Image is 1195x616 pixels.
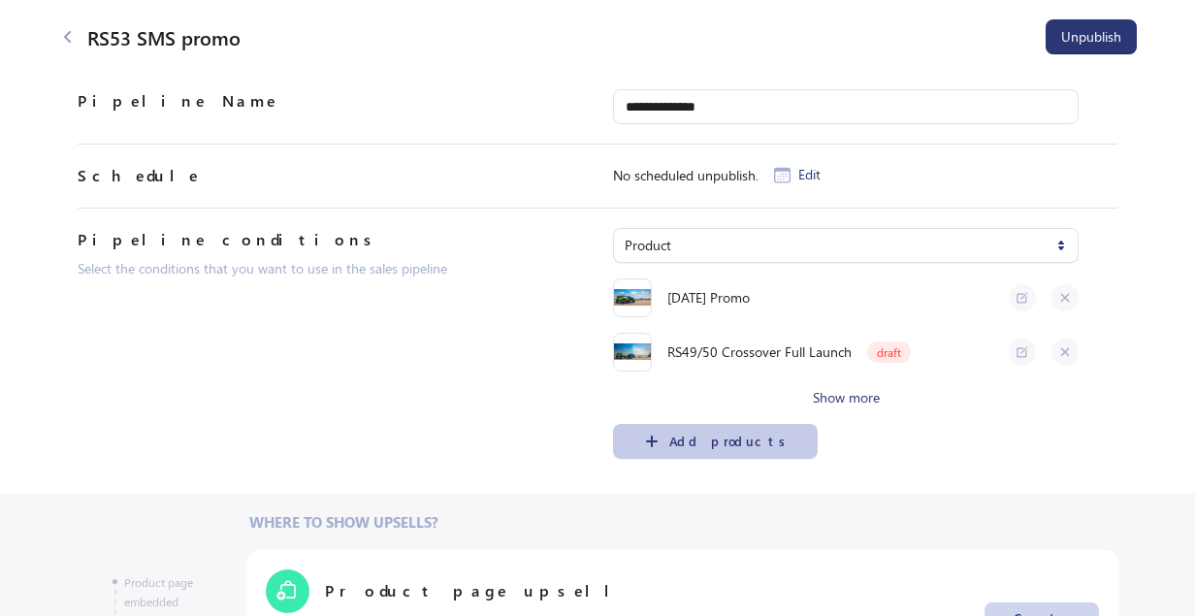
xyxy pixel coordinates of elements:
span: Select the conditions that you want to use in the sales pipeline [78,259,447,277]
h2: Schedule [78,164,200,187]
h2: Pipeline Name [78,89,277,113]
span: [DATE] Promo [667,288,750,308]
button: Unpublish [1046,19,1137,54]
div: Where to show upsells? [249,512,1118,532]
button: Add products [613,424,818,459]
span: Unpublish [1061,29,1121,45]
span: Edit [798,167,821,182]
h2: Pipeline conditions [78,228,380,251]
button: Show more [805,380,888,415]
span: RS49/50 Crossover Full Launch [667,342,852,362]
span: Product page upsell [325,579,624,602]
span: draft [877,346,901,358]
span: No scheduled unpublish. [613,166,759,185]
span: Show more [813,390,880,405]
button: Edit [766,157,828,192]
div: Add products [669,434,789,449]
span: Product page embedded [124,574,193,609]
h2: RS53 SMS promo [87,25,241,49]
